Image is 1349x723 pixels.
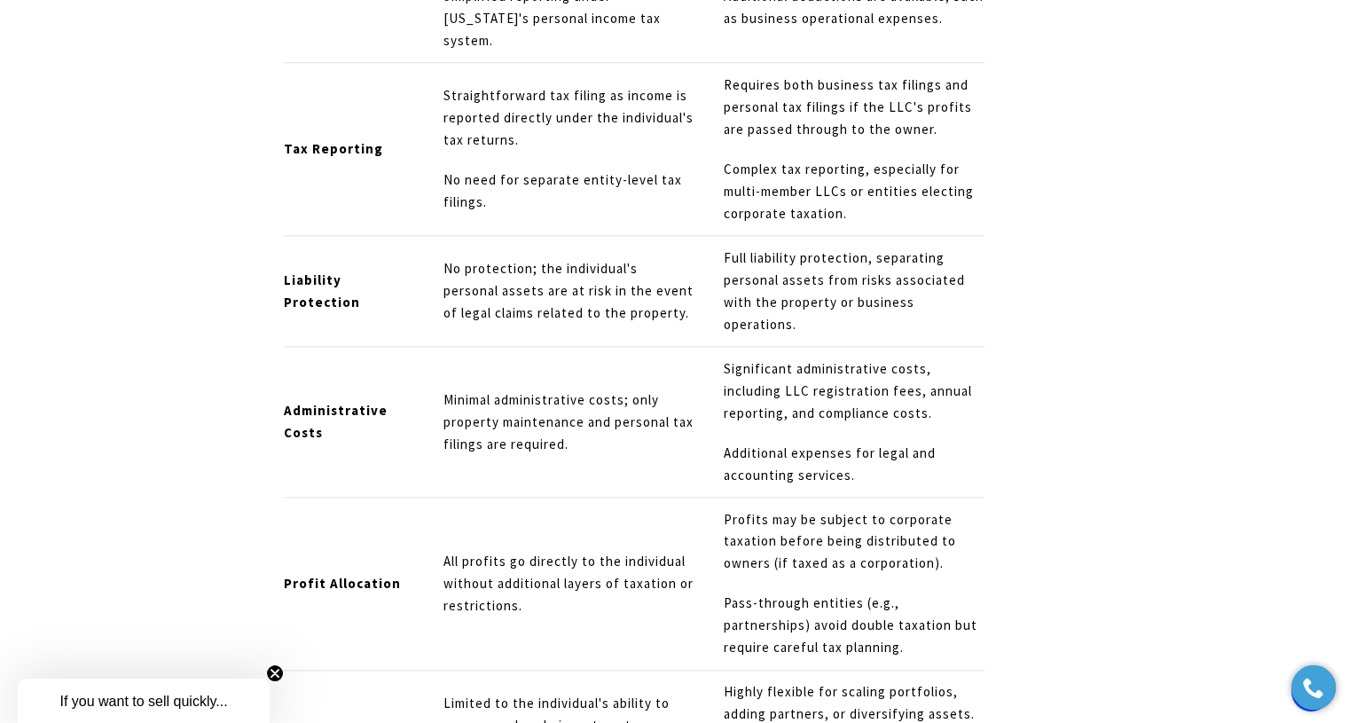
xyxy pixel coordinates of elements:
strong: Profit Allocation [284,575,401,592]
p: Significant administrative costs, including LLC registration fees, annual reporting, and complian... [724,358,985,425]
p: Straightforward tax filing as income is reported directly under the individual's tax returns. [443,85,694,152]
div: If you want to sell quickly... Close teaser [18,679,270,723]
p: Pass-through entities (e.g., partnerships) avoid double taxation but require careful tax planning. [724,593,985,659]
p: Minimal administrative costs; only property maintenance and personal tax filings are required. [443,389,694,456]
strong: Tax Reporting [284,140,383,157]
p: Requires both business tax filings and personal tax filings if the LLC's profits are passed throu... [724,75,985,141]
p: No need for separate entity-level tax filings. [443,169,694,214]
strong: Administrative Costs [284,402,388,441]
button: Close teaser [266,664,284,682]
p: Additional expenses for legal and accounting services. [724,443,985,487]
p: Complex tax reporting, especially for multi-member LLCs or entities electing corporate taxation. [724,159,985,225]
p: Profits may be subject to corporate taxation before being distributed to owners (if taxed as a co... [724,509,985,576]
strong: Liability Protection [284,271,360,310]
span: If you want to sell quickly... [59,694,227,709]
p: No protection; the individual's personal assets are at risk in the event of legal claims related ... [443,258,694,325]
p: Full liability protection, separating personal assets from risks associated with the property or ... [724,248,985,336]
p: All profits go directly to the individual without additional layers of taxation or restrictions. [443,551,694,617]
